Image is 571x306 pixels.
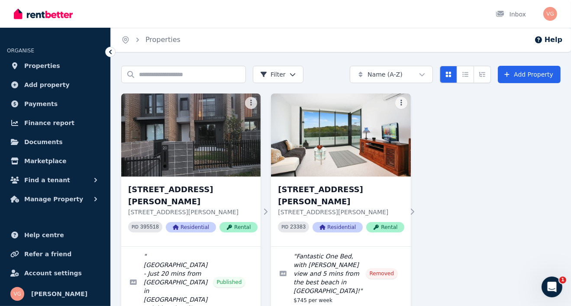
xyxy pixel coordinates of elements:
span: [PERSON_NAME] [31,289,87,299]
button: More options [245,97,257,109]
a: Documents [7,133,103,151]
span: Properties [24,61,60,71]
nav: Breadcrumb [111,28,191,52]
span: Marketplace [24,156,66,166]
button: Name (A-Z) [350,66,433,83]
button: More options [395,97,407,109]
span: Filter [260,70,286,79]
h3: [STREET_ADDRESS][PERSON_NAME] [278,184,404,208]
img: 20 Willowdale Dr, Denham Court [121,93,261,177]
button: Help [534,35,562,45]
span: Rental [219,222,258,232]
button: Manage Property [7,190,103,208]
span: Account settings [24,268,82,278]
code: 395518 [140,224,159,230]
a: Marketplace [7,152,103,170]
span: Name (A-Z) [368,70,403,79]
small: PID [132,225,139,229]
button: Filter [253,66,303,83]
span: Documents [24,137,63,147]
span: Help centre [24,230,64,240]
span: Residential [166,222,216,232]
h3: [STREET_ADDRESS][PERSON_NAME] [128,184,258,208]
iframe: Intercom live chat [542,277,562,297]
a: Add Property [498,66,561,83]
span: Find a tenant [24,175,70,185]
code: 23383 [290,224,306,230]
img: Vanessa Giannos [10,287,24,301]
a: Payments [7,95,103,113]
span: Add property [24,80,70,90]
button: Find a tenant [7,171,103,189]
span: 1 [559,277,566,283]
a: Finance report [7,114,103,132]
button: Compact list view [457,66,474,83]
img: 208/28 Harvey St, Little Bay [271,93,410,177]
div: View options [440,66,491,83]
a: Refer a friend [7,245,103,263]
p: [STREET_ADDRESS][PERSON_NAME] [128,208,258,216]
span: ORGANISE [7,48,34,54]
div: Inbox [496,10,526,19]
span: Finance report [24,118,74,128]
img: RentBetter [14,7,73,20]
a: Account settings [7,264,103,282]
a: Properties [145,35,181,44]
span: Refer a friend [24,249,71,259]
span: Residential [313,222,363,232]
span: Manage Property [24,194,83,204]
img: Vanessa Giannos [543,7,557,21]
small: PID [281,225,288,229]
button: Expanded list view [474,66,491,83]
a: 20 Willowdale Dr, Denham Court[STREET_ADDRESS][PERSON_NAME][STREET_ADDRESS][PERSON_NAME]PID 39551... [121,93,261,246]
p: [STREET_ADDRESS][PERSON_NAME] [278,208,404,216]
a: Add property [7,76,103,93]
span: Payments [24,99,58,109]
button: Card view [440,66,457,83]
a: Properties [7,57,103,74]
a: 208/28 Harvey St, Little Bay[STREET_ADDRESS][PERSON_NAME][STREET_ADDRESS][PERSON_NAME]PID 23383Re... [271,93,410,246]
span: Rental [366,222,404,232]
a: Help centre [7,226,103,244]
